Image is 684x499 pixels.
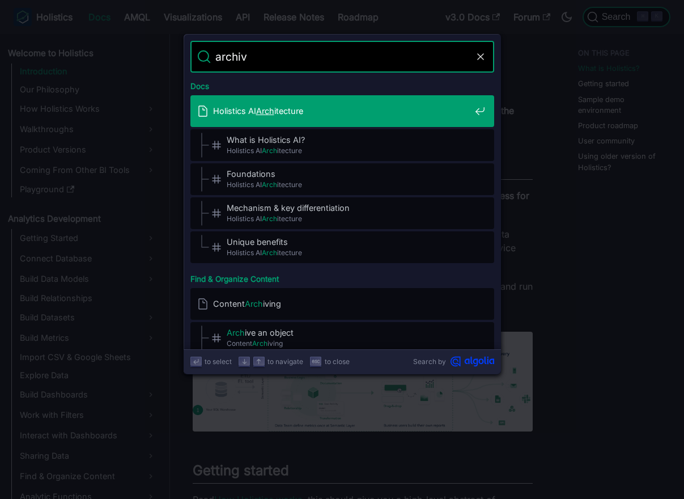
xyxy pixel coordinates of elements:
button: Clear the query [474,50,487,64]
span: ive an object​ [227,327,470,338]
span: What is Holistics AI?​ [227,134,470,145]
span: Holistics AI itecture [227,213,470,224]
svg: Algolia [451,356,494,367]
span: to navigate [267,356,303,367]
svg: Arrow up [254,357,263,366]
div: Docs [188,73,496,95]
svg: Enter key [192,357,200,366]
span: Content iving [213,298,470,309]
div: Find & Organize Content [188,265,496,288]
mark: Arch [262,214,277,223]
span: Holistics AI itecture [227,179,470,190]
span: Holistics AI itecture [227,247,470,258]
a: Search byAlgolia [413,356,494,367]
input: Search docs [211,41,474,73]
span: to select [205,356,232,367]
mark: Arch [227,328,245,337]
span: Unique benefits​ [227,236,470,247]
mark: Arch [252,339,267,348]
mark: Arch [256,106,274,116]
a: Mechanism & key differentiation​Holistics AIArchitecture [190,197,494,229]
mark: Arch [262,146,277,155]
a: What is Holistics AI?​Holistics AIArchitecture [190,129,494,161]
a: Archive an object​ContentArchiving [190,322,494,354]
span: Foundations​ [227,168,470,179]
span: Mechanism & key differentiation​ [227,202,470,213]
a: Unique benefits​Holistics AIArchitecture [190,231,494,263]
span: Holistics AI itecture [213,105,470,116]
a: Foundations​Holistics AIArchitecture [190,163,494,195]
mark: Arch [262,180,277,189]
span: Content iving [227,338,470,349]
mark: Arch [245,299,263,308]
a: Holistics AIArchitecture [190,95,494,127]
span: Search by [413,356,446,367]
mark: Arch [262,248,277,257]
svg: Arrow down [240,357,249,366]
span: to close [325,356,350,367]
a: ContentArchiving [190,288,494,320]
svg: Escape key [312,357,320,366]
span: Holistics AI itecture [227,145,470,156]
